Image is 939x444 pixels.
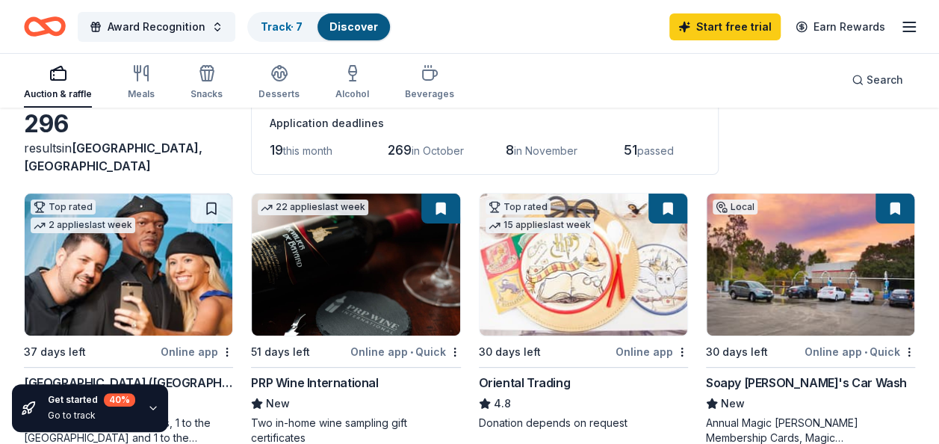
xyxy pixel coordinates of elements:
button: Award Recognition [78,12,235,42]
div: 22 applies last week [258,200,368,215]
div: Online app [161,342,233,361]
button: Alcohol [335,58,369,108]
span: • [864,346,867,358]
div: Oriental Trading [479,374,571,392]
button: Auction & raffle [24,58,92,108]
span: in November [514,144,577,157]
div: 37 days left [24,343,86,361]
span: [GEOGRAPHIC_DATA], [GEOGRAPHIC_DATA] [24,141,202,173]
span: Search [867,71,903,89]
div: Alcohol [335,88,369,100]
div: Go to track [48,410,135,422]
div: Online app Quick [350,342,461,361]
button: Desserts [258,58,300,108]
button: Meals [128,58,155,108]
div: 296 [24,109,233,139]
a: Image for Oriental TradingTop rated15 applieslast week30 days leftOnline appOriental Trading4.8Do... [479,193,688,431]
span: 4.8 [494,395,511,413]
span: New [721,395,745,413]
img: Image for Oriental Trading [480,194,687,336]
div: Application deadlines [270,114,700,132]
div: results [24,139,233,175]
span: in October [412,144,464,157]
span: in [24,141,202,173]
a: Home [24,9,66,44]
div: Top rated [486,200,551,215]
button: Search [840,65,915,95]
span: 269 [388,142,412,158]
div: Beverages [405,88,454,100]
div: Get started [48,393,135,407]
button: Beverages [405,58,454,108]
span: • [410,346,413,358]
span: Award Recognition [108,18,205,36]
a: Track· 7 [261,20,303,33]
div: 2 applies last week [31,218,135,233]
div: 51 days left [251,343,310,361]
span: New [266,395,290,413]
button: Track· 7Discover [247,12,391,42]
span: this month [283,144,332,157]
span: 51 [624,142,637,158]
div: Snacks [190,88,223,100]
img: Image for PRP Wine International [252,194,459,336]
div: Online app [616,342,688,361]
div: Local [713,200,757,215]
div: Online app Quick [805,342,915,361]
div: 15 applies last week [486,218,594,233]
div: 30 days left [479,343,541,361]
a: Earn Rewards [787,13,894,40]
button: Snacks [190,58,223,108]
div: Donation depends on request [479,416,688,431]
span: 19 [270,142,283,158]
img: Image for Hollywood Wax Museum (Hollywood) [25,194,232,336]
div: Desserts [258,88,300,100]
div: Top rated [31,200,96,215]
a: Start free trial [669,13,781,40]
div: Meals [128,88,155,100]
div: Soapy [PERSON_NAME]'s Car Wash [706,374,907,392]
div: PRP Wine International [251,374,378,392]
span: 8 [506,142,514,158]
img: Image for Soapy Joe's Car Wash [707,194,914,336]
span: passed [637,144,674,157]
div: Auction & raffle [24,88,92,100]
div: 40 % [104,393,135,407]
div: 30 days left [706,343,768,361]
a: Discover [329,20,378,33]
